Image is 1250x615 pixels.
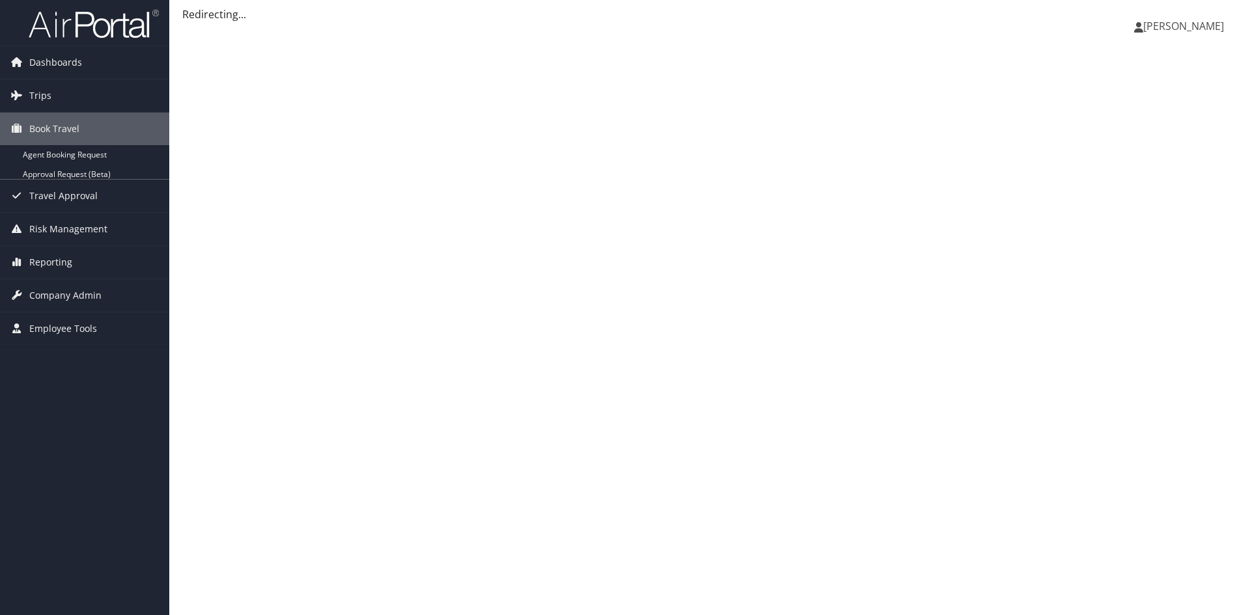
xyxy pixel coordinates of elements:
span: [PERSON_NAME] [1143,19,1224,33]
span: Dashboards [29,46,82,79]
a: [PERSON_NAME] [1134,7,1237,46]
span: Reporting [29,246,72,279]
span: Trips [29,79,51,112]
span: Risk Management [29,213,107,245]
span: Travel Approval [29,180,98,212]
span: Company Admin [29,279,102,312]
div: Redirecting... [182,7,1237,22]
span: Book Travel [29,113,79,145]
span: Employee Tools [29,312,97,345]
img: airportal-logo.png [29,8,159,39]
